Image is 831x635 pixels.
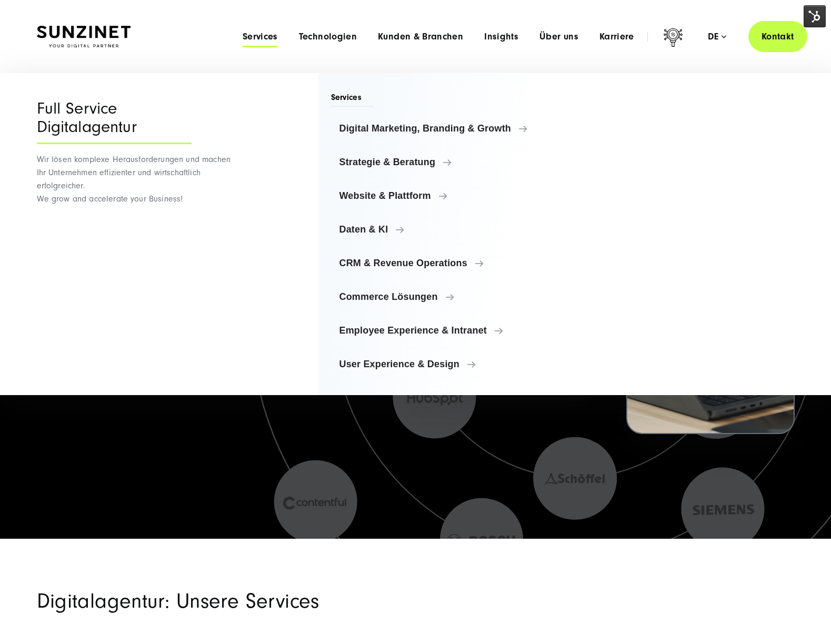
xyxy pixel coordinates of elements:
[331,116,557,141] a: Digital Marketing, Branding & Growth
[331,92,375,107] span: Services
[804,5,826,27] img: HubSpot Tools-Menüschalter
[339,325,548,336] span: Employee Experience & Intranet
[331,284,557,309] a: Commerce Lösungen
[299,32,357,42] a: Technologien
[748,21,807,52] a: Kontakt
[37,99,191,144] div: Full Service Digitalagentur
[37,26,131,48] img: SUNZINET Full Service Digital Agentur
[339,258,548,268] span: CRM & Revenue Operations
[339,157,548,167] span: Strategie & Beratung
[339,224,548,235] span: Daten & KI
[539,32,578,42] a: Über uns
[339,190,548,201] span: Website & Plattform
[331,149,557,175] a: Strategie & Beratung
[331,351,557,377] a: User Experience & Design
[331,318,557,343] a: Employee Experience & Intranet
[37,591,537,611] h2: Digitalagentur: Unsere Services
[599,32,634,42] a: Karriere
[378,32,463,42] a: Kunden & Branchen
[37,155,231,204] span: Wir lösen komplexe Herausforderungen und machen Ihr Unternehmen effizienter und wirtschaftlich er...
[331,217,557,242] a: Daten & KI
[484,32,518,42] a: Insights
[331,183,557,208] a: Website & Plattform
[708,32,726,42] div: de
[331,250,557,276] a: CRM & Revenue Operations
[339,291,548,302] span: Commerce Lösungen
[339,359,548,369] span: User Experience & Design
[339,123,548,134] span: Digital Marketing, Branding & Growth
[243,32,278,42] a: Services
